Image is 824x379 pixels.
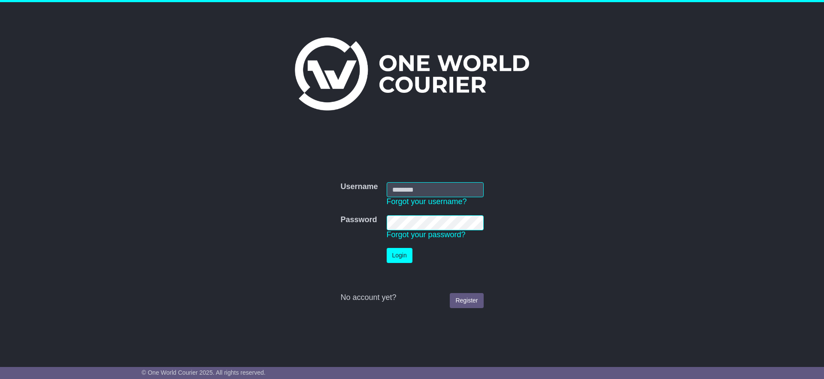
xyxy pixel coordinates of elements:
img: One World [295,37,529,110]
a: Forgot your username? [387,197,467,206]
a: Forgot your password? [387,230,466,239]
button: Login [387,248,412,263]
a: Register [450,293,483,308]
label: Password [340,215,377,225]
label: Username [340,182,378,192]
div: No account yet? [340,293,483,303]
span: © One World Courier 2025. All rights reserved. [142,369,266,376]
